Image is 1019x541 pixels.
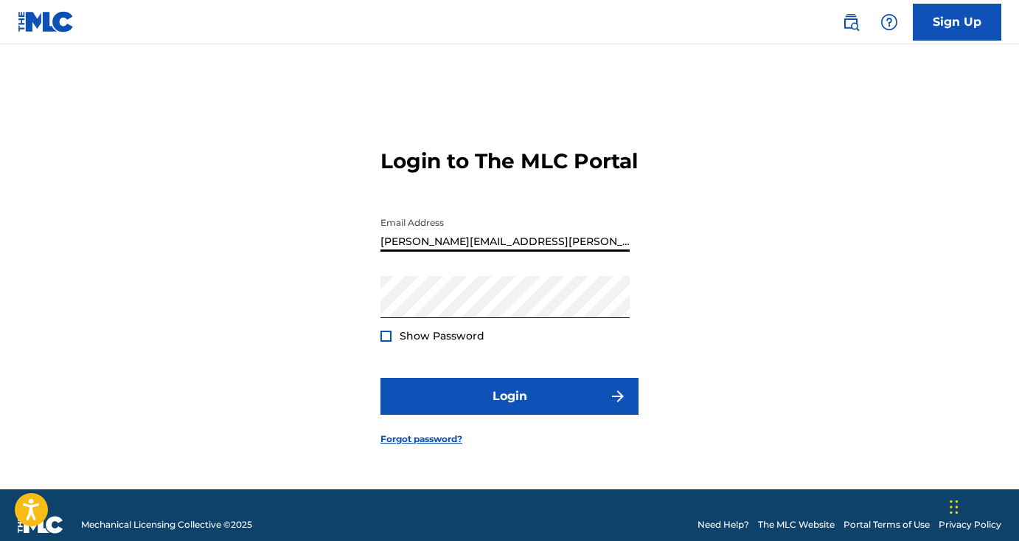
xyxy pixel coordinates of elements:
a: Public Search [836,7,866,37]
img: logo [18,516,63,534]
div: Drag [950,485,959,529]
iframe: Chat Widget [945,470,1019,541]
img: f7272a7cc735f4ea7f67.svg [609,387,627,405]
a: Sign Up [913,4,1001,41]
h3: Login to The MLC Portal [380,148,638,174]
img: help [880,13,898,31]
a: Portal Terms of Use [844,518,930,531]
span: Mechanical Licensing Collective © 2025 [81,518,252,531]
span: Show Password [400,329,484,342]
button: Login [380,378,639,415]
a: Forgot password? [380,433,462,446]
a: Need Help? [698,518,749,531]
a: The MLC Website [758,518,835,531]
img: MLC Logo [18,11,74,32]
a: Privacy Policy [939,518,1001,531]
img: search [842,13,860,31]
div: Help [874,7,904,37]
